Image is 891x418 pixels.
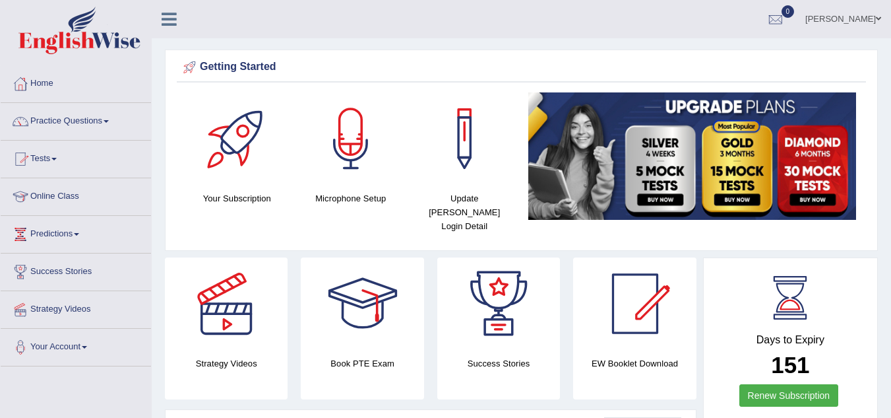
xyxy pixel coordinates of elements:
a: Online Class [1,178,151,211]
h4: Book PTE Exam [301,357,423,370]
div: Getting Started [180,57,863,77]
h4: Microphone Setup [301,192,402,205]
a: Practice Questions [1,103,151,136]
a: Home [1,65,151,98]
h4: Days to Expiry [718,334,863,346]
span: 0 [782,5,795,18]
img: small5.jpg [528,92,857,220]
h4: Success Stories [437,357,560,370]
h4: Strategy Videos [165,357,288,370]
a: Strategy Videos [1,291,151,324]
a: Your Account [1,329,151,362]
b: 151 [771,352,809,378]
a: Tests [1,141,151,174]
h4: Update [PERSON_NAME] Login Detail [414,192,515,233]
h4: Your Subscription [187,192,288,205]
a: Predictions [1,216,151,249]
h4: EW Booklet Download [573,357,696,370]
a: Success Stories [1,254,151,287]
a: Renew Subscription [739,384,839,407]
